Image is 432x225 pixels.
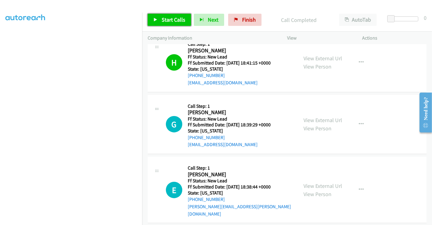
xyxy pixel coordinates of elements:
[188,116,278,122] h5: Ff Status: New Lead
[162,16,185,23] span: Start Calls
[362,34,427,42] p: Actions
[188,103,278,109] h5: Call Step: 1
[188,196,225,202] a: [PHONE_NUMBER]
[424,14,427,22] div: 0
[188,54,278,60] h5: Ff Status: New Lead
[303,182,342,189] a: View External Url
[188,109,278,116] h2: [PERSON_NAME]
[188,204,291,217] a: [PERSON_NAME][EMAIL_ADDRESS][PERSON_NAME][DOMAIN_NAME]
[303,125,331,132] a: View Person
[303,55,342,62] a: View External Url
[188,184,293,190] h5: Ff Submitted Date: [DATE] 18:38:44 +0000
[188,47,278,54] h2: [PERSON_NAME]
[390,16,418,21] div: Delay between calls (in seconds)
[415,88,432,137] iframe: Resource Center
[208,16,218,23] span: Next
[188,135,225,140] a: [PHONE_NUMBER]
[303,117,342,124] a: View External Url
[303,191,331,198] a: View Person
[287,34,351,42] p: View
[188,165,293,171] h5: Call Step: 1
[188,178,293,184] h5: Ff Status: New Lead
[339,14,377,26] button: AutoTab
[188,72,225,78] a: [PHONE_NUMBER]
[166,116,182,132] div: The call is yet to be attempted
[228,14,262,26] a: Finish
[303,63,331,70] a: View Person
[188,122,278,128] h5: Ff Submitted Date: [DATE] 18:39:29 +0000
[194,14,224,26] button: Next
[242,16,256,23] span: Finish
[188,142,258,147] a: [EMAIL_ADDRESS][DOMAIN_NAME]
[188,190,293,196] h5: State: [US_STATE]
[166,54,182,71] h1: H
[148,14,191,26] a: Start Calls
[188,128,278,134] h5: State: [US_STATE]
[188,171,278,178] h2: [PERSON_NAME]
[188,60,278,66] h5: Ff Submitted Date: [DATE] 18:41:15 +0000
[270,16,328,24] p: Call Completed
[166,182,182,198] h1: E
[188,80,258,86] a: [EMAIL_ADDRESS][DOMAIN_NAME]
[148,34,276,42] p: Company Information
[188,66,278,72] h5: State: [US_STATE]
[166,116,182,132] h1: G
[166,182,182,198] div: The call is yet to be attempted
